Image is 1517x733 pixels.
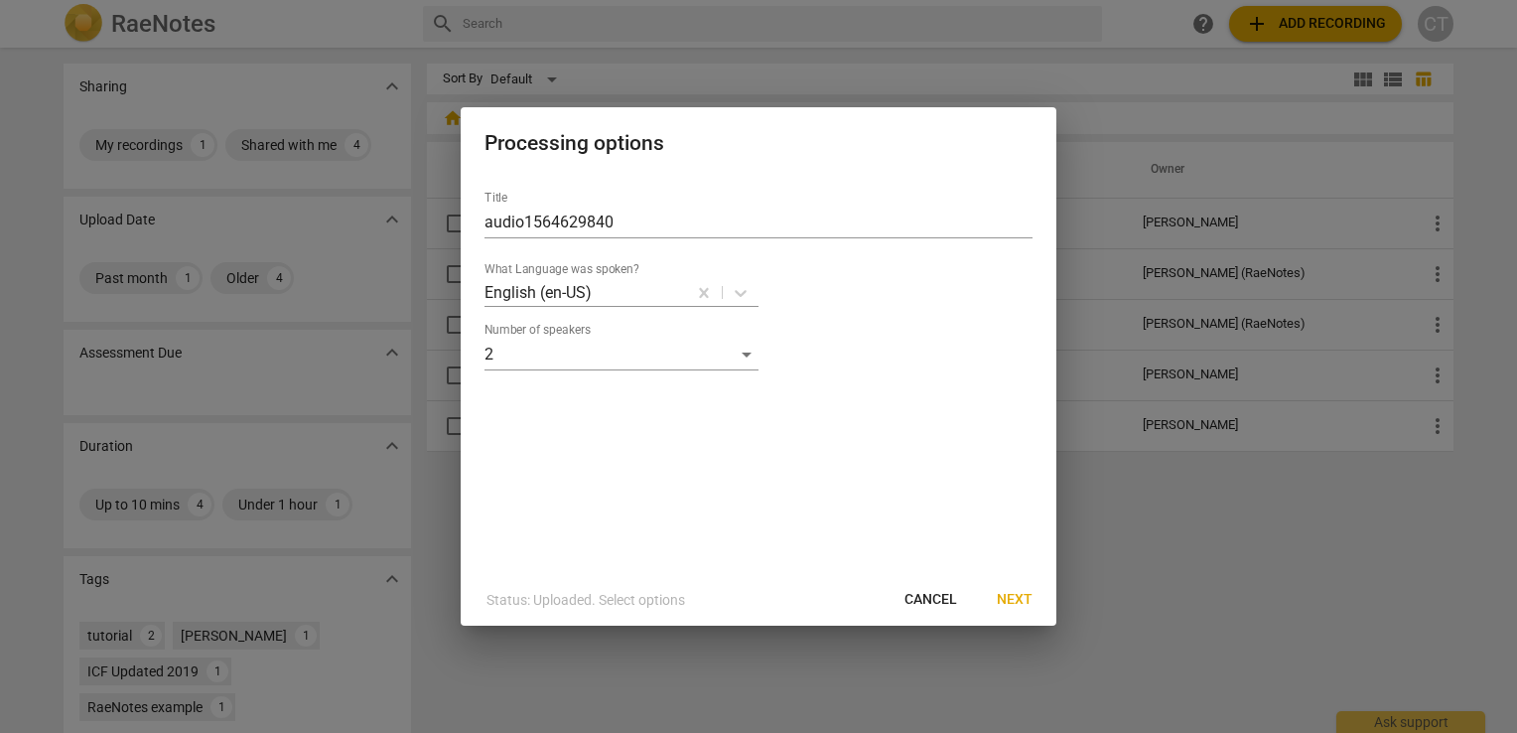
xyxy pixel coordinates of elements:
[981,582,1048,618] button: Next
[484,339,758,370] div: 2
[889,582,973,618] button: Cancel
[484,325,591,337] label: Number of speakers
[484,281,592,304] p: English (en-US)
[486,590,685,611] p: Status: Uploaded. Select options
[997,590,1033,610] span: Next
[484,131,1033,156] h2: Processing options
[484,264,639,276] label: What Language was spoken?
[904,590,957,610] span: Cancel
[484,193,507,205] label: Title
